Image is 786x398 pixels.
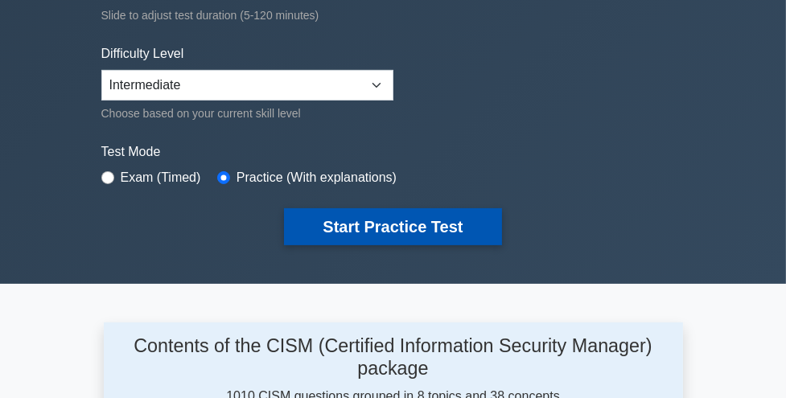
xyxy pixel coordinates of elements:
[284,208,501,245] button: Start Practice Test
[121,168,201,187] label: Exam (Timed)
[237,168,397,187] label: Practice (With explanations)
[101,44,184,64] label: Difficulty Level
[123,335,664,380] h4: Contents of the CISM (Certified Information Security Manager) package
[101,104,393,123] div: Choose based on your current skill level
[101,6,685,25] div: Slide to adjust test duration (5-120 minutes)
[101,142,685,162] label: Test Mode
